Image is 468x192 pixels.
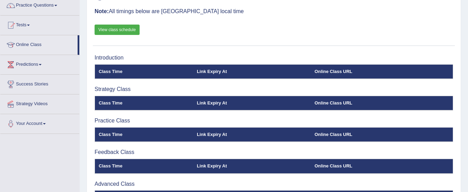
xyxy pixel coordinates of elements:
h3: Strategy Class [95,86,453,92]
h3: Practice Class [95,118,453,124]
a: Tests [0,16,79,33]
a: Success Stories [0,75,79,92]
th: Online Class URL [311,159,453,173]
h3: All timings below are [GEOGRAPHIC_DATA] local time [95,8,453,15]
th: Online Class URL [311,127,453,142]
th: Link Expiry At [193,127,311,142]
th: Class Time [95,64,193,79]
h3: Feedback Class [95,149,453,155]
th: Link Expiry At [193,159,311,173]
th: Link Expiry At [193,64,311,79]
a: Your Account [0,114,79,131]
a: View class schedule [95,25,140,35]
a: Predictions [0,55,79,72]
th: Online Class URL [311,64,453,79]
th: Online Class URL [311,96,453,110]
h3: Advanced Class [95,181,453,187]
th: Class Time [95,96,193,110]
a: Strategy Videos [0,94,79,112]
a: Online Class [0,35,78,53]
h3: Introduction [95,55,453,61]
b: Note: [95,8,109,14]
th: Class Time [95,159,193,173]
th: Link Expiry At [193,96,311,110]
th: Class Time [95,127,193,142]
